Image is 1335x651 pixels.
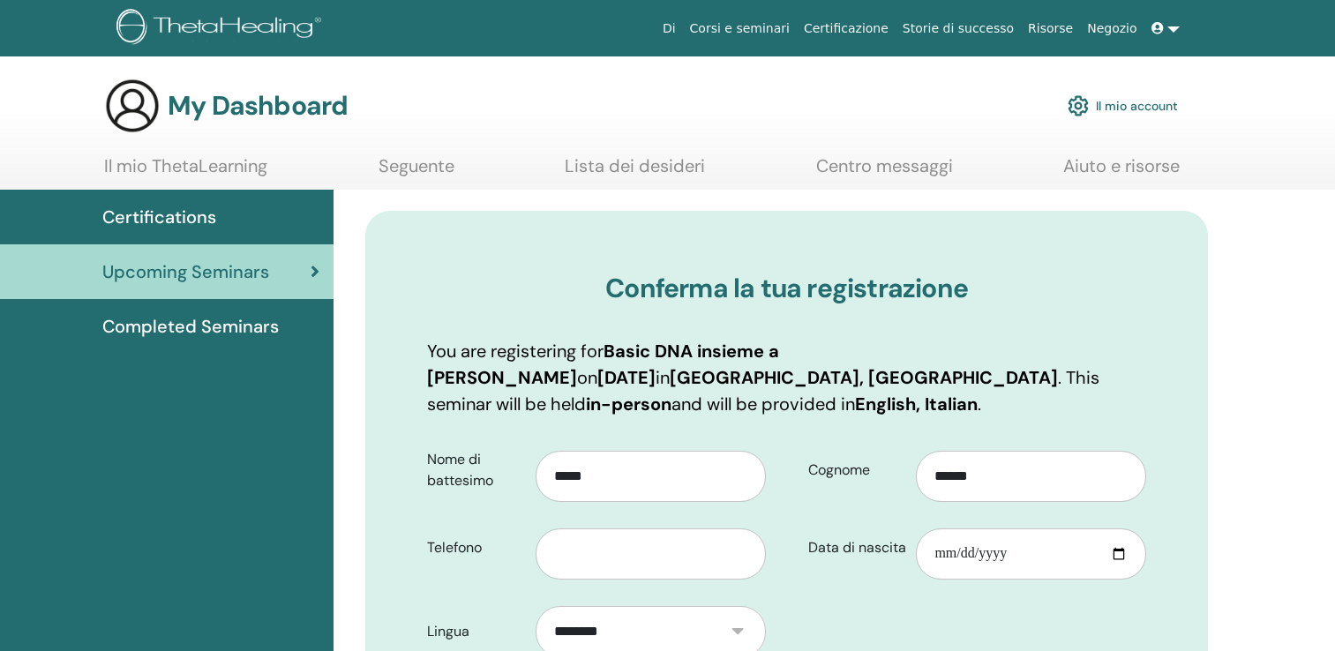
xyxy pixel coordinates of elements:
a: Di [656,12,683,45]
a: Corsi e seminari [683,12,797,45]
img: generic-user-icon.jpg [104,78,161,134]
img: logo.png [116,9,327,49]
b: in-person [586,393,671,415]
a: Aiuto e risorse [1063,155,1180,190]
a: Seguente [379,155,454,190]
a: Negozio [1080,12,1144,45]
a: Il mio ThetaLearning [104,155,267,190]
b: [GEOGRAPHIC_DATA], [GEOGRAPHIC_DATA] [670,366,1058,389]
img: cog.svg [1068,91,1089,121]
b: [DATE] [597,366,656,389]
span: Upcoming Seminars [102,258,269,285]
a: Risorse [1021,12,1080,45]
label: Nome di battesimo [414,443,536,498]
a: Il mio account [1068,86,1178,125]
label: Data di nascita [795,531,917,565]
label: Telefono [414,531,536,565]
span: Certifications [102,204,216,230]
label: Cognome [795,453,917,487]
b: English, Italian [855,393,978,415]
a: Storie di successo [896,12,1021,45]
a: Certificazione [797,12,896,45]
a: Lista dei desideri [565,155,705,190]
a: Centro messaggi [816,155,953,190]
span: Completed Seminars [102,313,279,340]
h3: My Dashboard [168,90,348,122]
p: You are registering for on in . This seminar will be held and will be provided in . [427,338,1146,417]
h3: Conferma la tua registrazione [427,273,1146,304]
label: Lingua [414,615,536,648]
b: Basic DNA insieme a [PERSON_NAME] [427,340,779,389]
